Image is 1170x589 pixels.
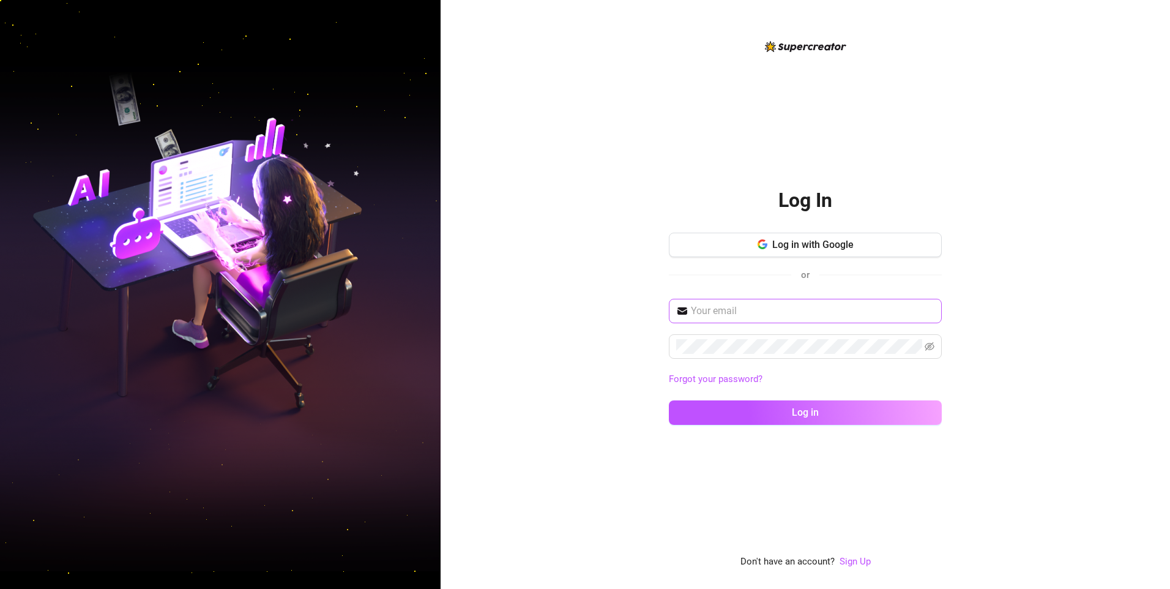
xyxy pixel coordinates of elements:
[765,41,846,52] img: logo-BBDzfeDw.svg
[691,304,934,318] input: Your email
[840,555,871,569] a: Sign Up
[669,373,762,385] a: Forgot your password?
[792,407,819,418] span: Log in
[778,188,832,213] h2: Log In
[669,233,942,257] button: Log in with Google
[840,556,871,567] a: Sign Up
[669,400,942,425] button: Log in
[772,239,854,250] span: Log in with Google
[669,372,942,387] a: Forgot your password?
[740,555,835,569] span: Don't have an account?
[801,269,810,280] span: or
[925,342,934,351] span: eye-invisible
